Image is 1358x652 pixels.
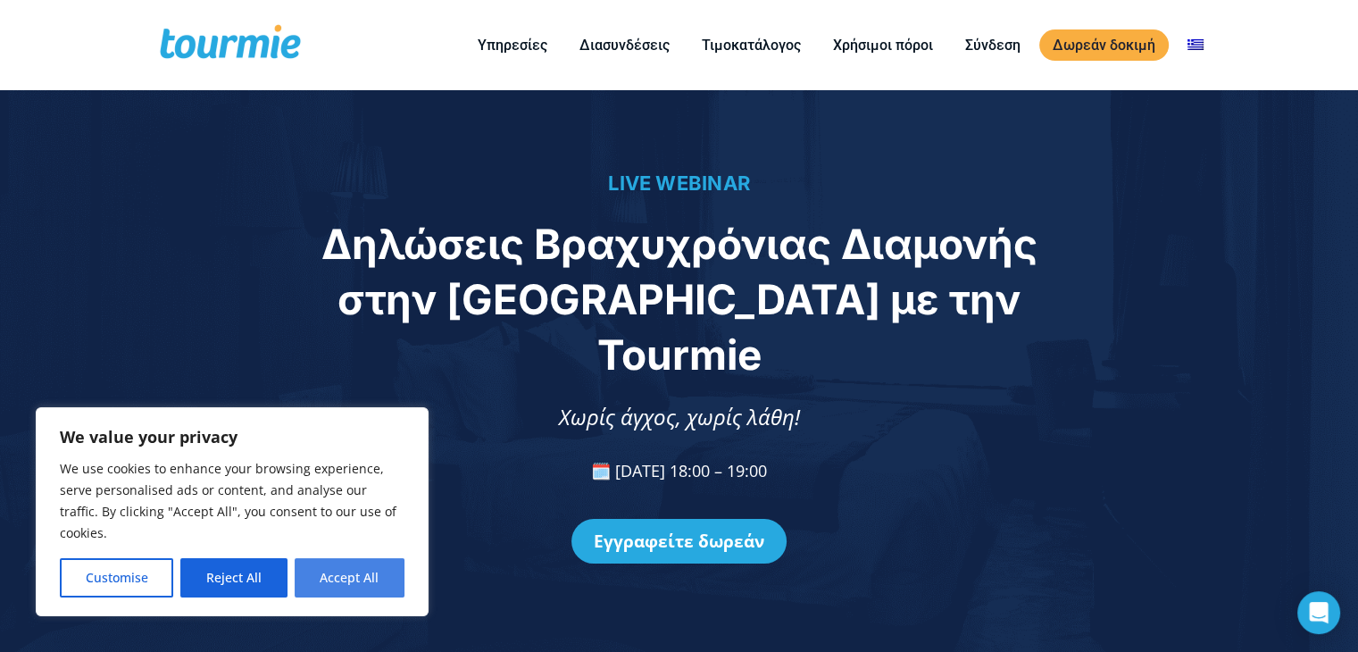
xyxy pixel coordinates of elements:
button: Reject All [180,558,287,598]
span: 🗓️ [DATE] 18:00 – 19:00 [591,460,767,481]
a: Δωρεάν δοκιμή [1039,29,1169,61]
a: Διασυνδέσεις [566,34,683,56]
a: Εγγραφείτε δωρεάν [571,519,787,564]
span: LIVE WEBINAR [608,171,750,195]
a: Αλλαγή σε [1174,34,1217,56]
a: Σύνδεση [952,34,1034,56]
span: Δηλώσεις Βραχυχρόνιας Διαμονής στην [GEOGRAPHIC_DATA] με την Tourmie [321,219,1037,380]
a: Υπηρεσίες [464,34,561,56]
p: We value your privacy [60,426,404,447]
span: Τηλέφωνο [389,72,461,92]
div: Open Intercom Messenger [1297,591,1340,634]
p: We use cookies to enhance your browsing experience, serve personalised ads or content, and analys... [60,458,404,544]
span: Χωρίς άγχος, χωρίς λάθη! [559,402,800,431]
a: Χρήσιμοι πόροι [820,34,946,56]
button: Accept All [295,558,404,598]
a: Τιμοκατάλογος [688,34,814,56]
button: Customise [60,558,173,598]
